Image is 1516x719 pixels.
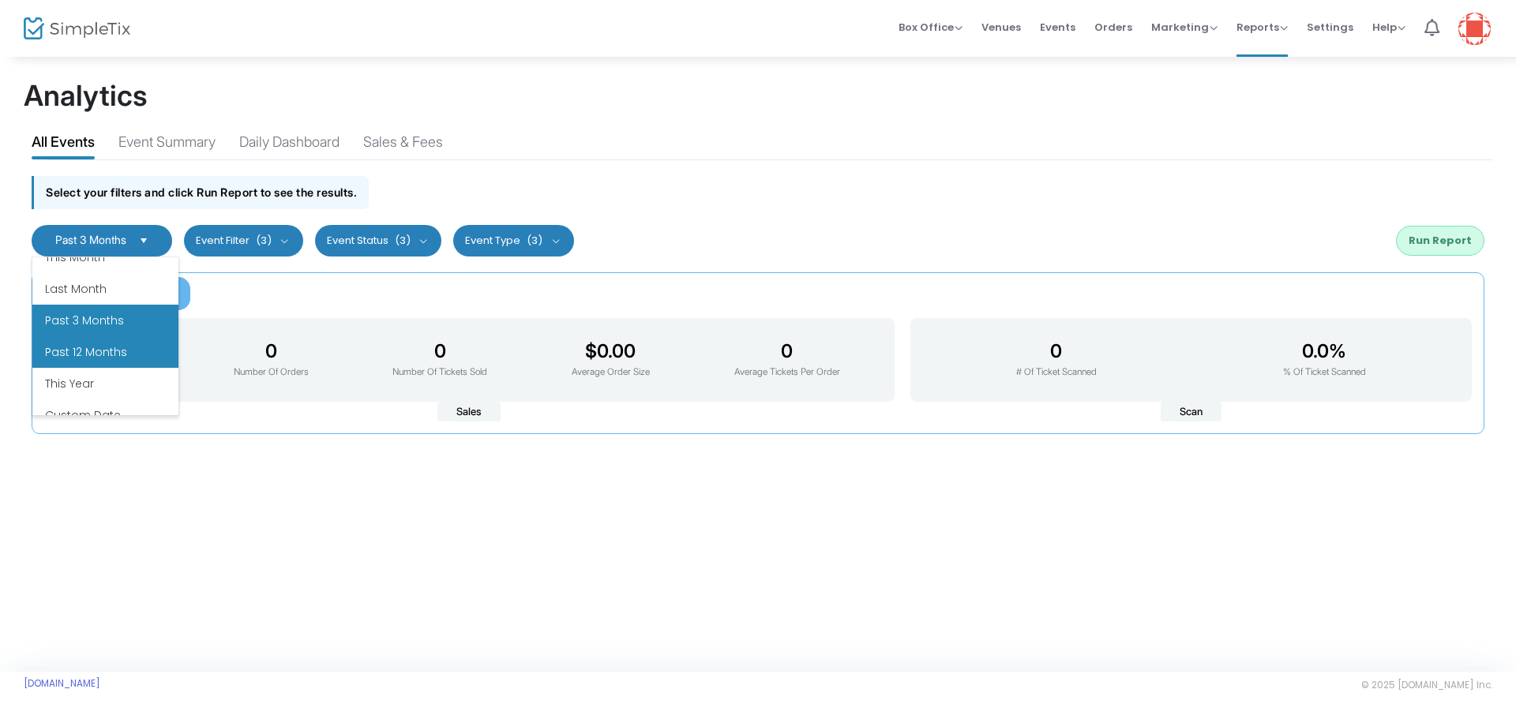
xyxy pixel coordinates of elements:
[527,234,542,247] span: (3)
[1283,365,1366,380] p: % Of Ticket Scanned
[572,365,650,380] p: Average Order Size
[239,131,340,159] div: Daily Dashboard
[32,368,178,399] li: This Year
[734,340,840,362] h3: 0
[32,305,178,336] li: Past 3 Months
[32,273,178,305] li: Last Month
[1151,20,1218,35] span: Marketing
[1396,226,1484,256] button: Run Report
[1236,20,1288,35] span: Reports
[55,233,126,246] span: Past 3 Months
[1094,7,1132,47] span: Orders
[234,365,309,380] p: Number Of Orders
[1040,7,1075,47] span: Events
[981,7,1021,47] span: Venues
[184,225,303,257] button: Event Filter(3)
[395,234,411,247] span: (3)
[32,242,178,273] li: This Month
[32,399,178,431] li: Custom Date
[24,79,1492,113] h1: Analytics
[363,131,443,159] div: Sales & Fees
[1283,340,1366,362] h3: 0.0%
[1016,340,1097,362] h3: 0
[24,677,100,690] a: [DOMAIN_NAME]
[32,131,95,159] div: All Events
[437,402,501,422] span: Sales
[1372,20,1405,35] span: Help
[734,365,840,380] p: Average Tickets Per Order
[453,225,574,257] button: Event Type(3)
[315,225,442,257] button: Event Status(3)
[32,336,178,368] li: Past 12 Months
[32,176,369,208] div: Select your filters and click Run Report to see the results.
[118,131,216,159] div: Event Summary
[1361,679,1492,691] span: © 2025 [DOMAIN_NAME] Inc.
[392,340,487,362] h3: 0
[133,234,155,247] button: Select
[899,20,963,35] span: Box Office
[256,234,272,247] span: (3)
[1161,402,1221,422] span: Scan
[392,365,487,380] p: Number Of Tickets Sold
[572,340,650,362] h3: $0.00
[1307,7,1353,47] span: Settings
[1016,365,1097,380] p: # Of Ticket Scanned
[234,340,309,362] h3: 0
